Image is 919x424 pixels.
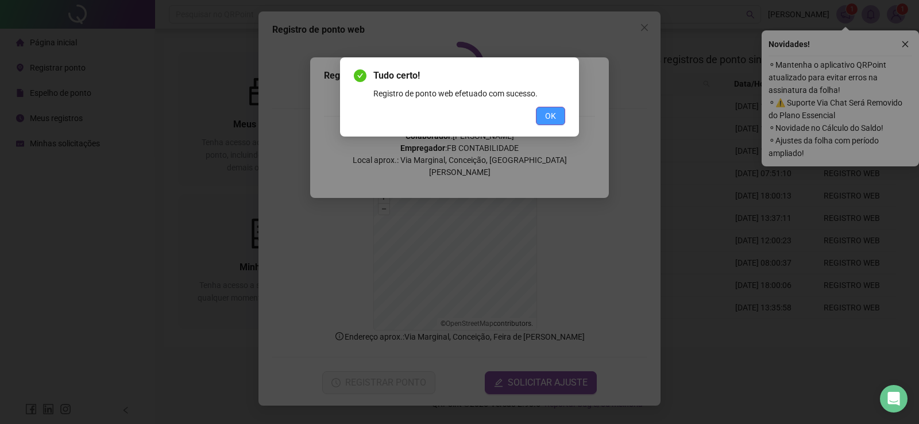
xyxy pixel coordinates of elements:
[354,69,366,82] span: check-circle
[536,107,565,125] button: OK
[373,69,565,83] span: Tudo certo!
[545,110,556,122] span: OK
[373,87,565,100] div: Registro de ponto web efetuado com sucesso.
[880,385,908,413] div: Open Intercom Messenger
